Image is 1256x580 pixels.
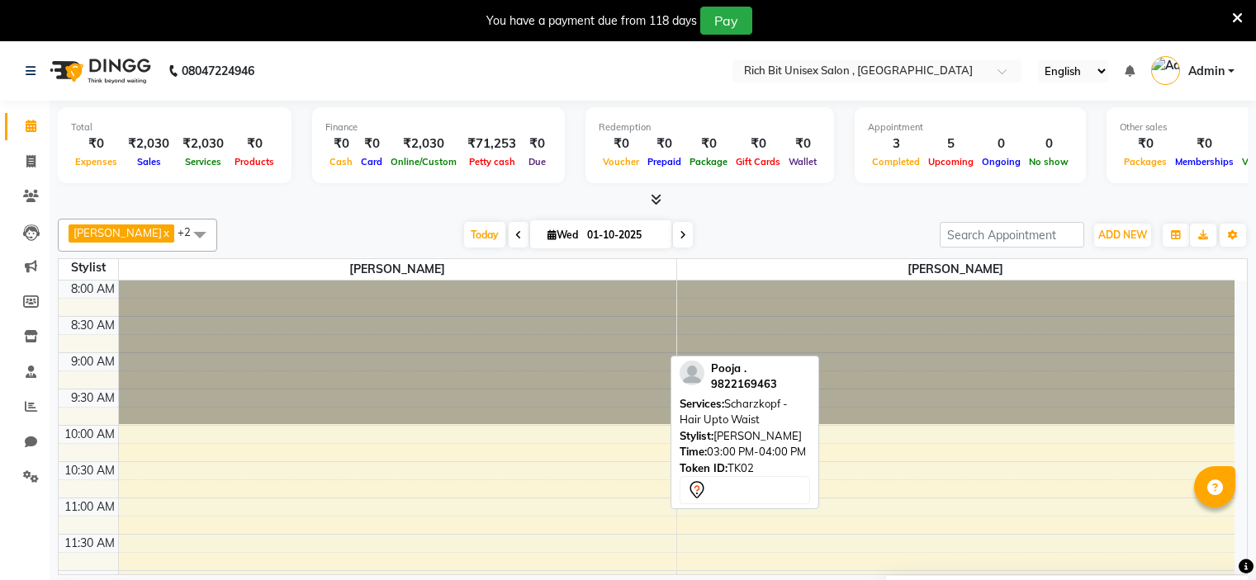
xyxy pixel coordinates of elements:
span: Time: [680,445,707,458]
div: 3 [868,134,924,153]
span: Pooja . [711,361,746,375]
div: Stylist [59,259,118,276]
div: 10:00 AM [61,426,118,443]
iframe: chat widget [1187,514,1239,563]
div: ₹0 [357,134,386,153]
img: Admin [1151,56,1180,85]
div: 9:30 AM [68,389,118,407]
span: Completed [868,156,924,167]
div: 11:00 AM [61,498,118,516]
div: ₹0 [325,134,357,153]
input: Search Appointment [940,222,1084,248]
b: 08047224946 [182,48,254,94]
div: 9:00 AM [68,353,118,370]
div: ₹2,030 [121,134,176,153]
div: ₹0 [523,134,552,153]
span: Sales [133,156,165,167]
img: logo [42,48,155,94]
div: 10:30 AM [61,462,118,479]
img: profile [680,361,704,385]
div: 5 [924,134,978,153]
div: ₹0 [685,134,732,153]
span: Packages [1120,156,1171,167]
span: Voucher [599,156,643,167]
span: Expenses [71,156,121,167]
span: No show [1025,156,1073,167]
div: ₹0 [230,134,278,153]
span: Today [464,222,505,248]
div: TK02 [680,460,810,477]
span: [PERSON_NAME] [677,259,1235,280]
span: Online/Custom [386,156,461,167]
div: Finance [325,120,552,134]
span: Token ID: [680,461,728,474]
span: +2 [178,225,203,238]
span: [PERSON_NAME] [73,226,162,239]
span: Memberships [1171,156,1238,167]
div: ₹71,253 [461,134,523,153]
span: Cash [325,156,357,167]
div: You have a payment due from 118 days [486,12,697,30]
span: ADD NEW [1098,229,1147,241]
span: [PERSON_NAME] [119,259,676,280]
div: ₹0 [643,134,685,153]
button: ADD NEW [1094,224,1151,247]
div: 11:30 AM [61,535,118,552]
div: 0 [978,134,1025,153]
span: Products [230,156,278,167]
span: Wallet [784,156,821,167]
div: 8:00 AM [68,281,118,298]
a: x [162,226,169,239]
div: ₹0 [599,134,643,153]
span: Wed [543,229,582,241]
div: 9822169463 [711,376,777,393]
span: Ongoing [978,156,1025,167]
span: Scharzkopf - Hair Upto Waist [680,397,788,427]
div: Appointment [868,120,1073,134]
div: ₹0 [71,134,121,153]
span: Stylist: [680,429,713,442]
span: Services: [680,397,724,410]
div: 0 [1025,134,1073,153]
div: ₹0 [784,134,821,153]
button: Pay [700,7,752,35]
div: Redemption [599,120,821,134]
div: 03:00 PM-04:00 PM [680,444,810,460]
span: Upcoming [924,156,978,167]
div: Total [71,120,278,134]
span: Due [524,156,550,167]
span: Petty cash [465,156,519,167]
span: Services [181,156,225,167]
span: Admin [1188,63,1225,80]
div: ₹2,030 [176,134,230,153]
span: Card [357,156,386,167]
div: [PERSON_NAME] [680,428,810,445]
div: ₹2,030 [386,134,461,153]
div: ₹0 [732,134,784,153]
div: ₹0 [1120,134,1171,153]
div: ₹0 [1171,134,1238,153]
input: 2025-10-01 [582,223,665,248]
span: Package [685,156,732,167]
div: 8:30 AM [68,317,118,334]
span: Prepaid [643,156,685,167]
span: Gift Cards [732,156,784,167]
